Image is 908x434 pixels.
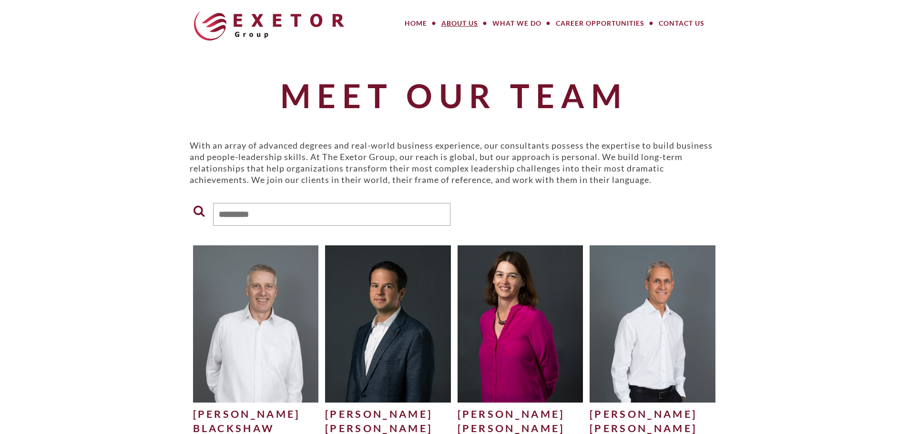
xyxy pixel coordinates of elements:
img: Julie-H-500x625.jpg [458,245,583,402]
img: Philipp-Ebert_edited-1-500x625.jpg [325,245,451,402]
a: Contact Us [652,14,712,33]
h1: Meet Our Team [190,78,719,113]
a: About Us [434,14,485,33]
div: [PERSON_NAME] [193,407,319,421]
a: Home [398,14,434,33]
p: With an array of advanced degrees and real-world business experience, our consultants possess the... [190,140,719,185]
div: [PERSON_NAME] [590,407,715,421]
img: Craig-Mitchell-Website-500x625.jpg [590,245,715,402]
img: The Exetor Group [194,11,344,40]
img: Dave-Blackshaw-for-website2-500x625.jpg [193,245,319,402]
div: [PERSON_NAME] [458,407,583,421]
div: [PERSON_NAME] [325,407,451,421]
a: What We Do [485,14,549,33]
a: Career Opportunities [549,14,652,33]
